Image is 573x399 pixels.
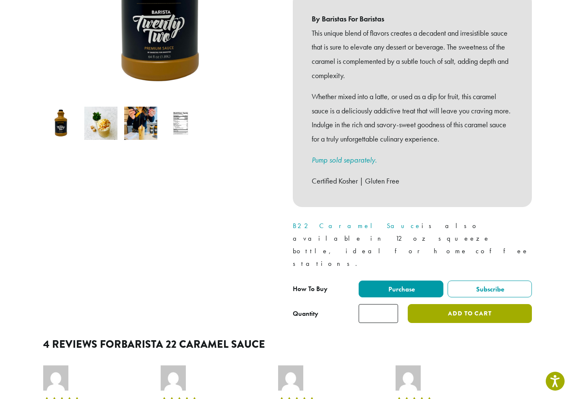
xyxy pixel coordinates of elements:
[164,107,197,140] img: Barista 22 Caramel Sauce - Image 4
[408,304,532,323] button: Add to cart
[293,220,532,270] p: is also available in 12 oz squeeze bottle, ideal for home coffee stations.
[84,107,117,140] img: Barista 22 Caramel Sauce - Image 2
[475,285,504,294] span: Subscribe
[312,174,513,188] p: Certified Kosher | Gluten Free
[43,338,530,351] h2: 4 reviews for
[359,304,398,323] input: Product quantity
[44,107,78,140] img: Barista 22 Caramel Sauce
[121,336,265,352] span: Barista 22 Caramel Sauce
[293,284,328,293] span: How To Buy
[387,285,415,294] span: Purchase
[293,309,318,319] div: Quantity
[124,107,157,140] img: Barista 22 Caramel Sauce - Image 3
[312,26,513,83] p: This unique blend of flavors creates a decadent and irresistible sauce that is sure to elevate an...
[293,221,422,230] a: B22 Caramel Sauce
[312,155,377,165] a: Pump sold separately.
[312,12,513,26] b: By Baristas For Baristas
[312,89,513,146] p: Whether mixed into a latte, or used as a dip for fruit, this caramel sauce is a deliciously addic...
